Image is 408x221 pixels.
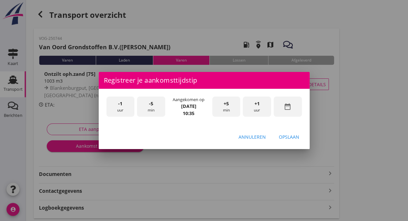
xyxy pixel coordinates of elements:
div: Opslaan [279,134,299,140]
div: min [137,97,165,117]
div: Aangekomen op [173,97,204,103]
div: min [212,97,241,117]
div: Annuleren [239,134,266,140]
span: -5 [149,100,153,107]
div: uur [106,97,135,117]
strong: [DATE] [181,103,196,109]
div: Registreer je aankomsttijdstip [99,72,310,89]
button: Opslaan [274,131,304,143]
div: uur [243,97,271,117]
button: Annuleren [233,131,271,143]
strong: 10:35 [183,110,194,116]
span: +5 [224,100,229,107]
span: -1 [118,100,122,107]
i: date_range [284,103,291,110]
span: +1 [254,100,260,107]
